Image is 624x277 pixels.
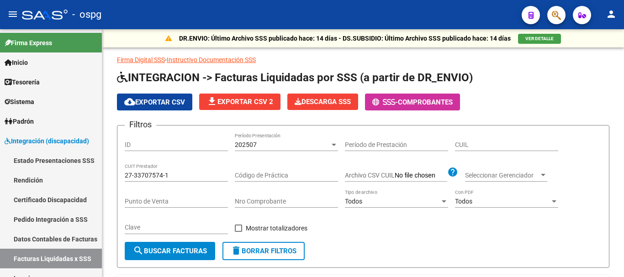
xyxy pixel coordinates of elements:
p: - [117,55,609,65]
span: Comprobantes [398,98,453,106]
mat-icon: person [606,9,617,20]
span: Buscar Facturas [133,247,207,255]
a: Firma Digital SSS [117,56,165,63]
span: Tesorería [5,77,40,87]
span: Borrar Filtros [231,247,296,255]
span: Mostrar totalizadores [246,223,307,234]
button: Exportar CSV [117,94,192,110]
span: Integración (discapacidad) [5,136,89,146]
span: Padrón [5,116,34,126]
span: Exportar CSV [124,98,185,106]
span: - ospg [72,5,101,25]
span: Todos [455,198,472,205]
mat-icon: delete [231,245,242,256]
span: Seleccionar Gerenciador [465,172,539,179]
span: INTEGRACION -> Facturas Liquidadas por SSS (a partir de DR_ENVIO) [117,71,473,84]
iframe: Intercom live chat [593,246,615,268]
a: Instructivo Documentación SSS [167,56,256,63]
span: - [372,98,398,106]
button: VER DETALLE [518,34,561,44]
span: Todos [345,198,362,205]
input: Archivo CSV CUIL [395,172,447,180]
app-download-masive: Descarga masiva de comprobantes (adjuntos) [287,94,358,110]
span: Exportar CSV 2 [206,98,273,106]
span: Archivo CSV CUIL [345,172,395,179]
p: DR.ENVIO: Último Archivo SSS publicado hace: 14 días - DS.SUBSIDIO: Último Archivo SSS publicado ... [179,33,511,43]
span: Descarga SSS [295,98,351,106]
mat-icon: help [447,167,458,178]
span: Sistema [5,97,34,107]
span: Firma Express [5,38,52,48]
h3: Filtros [125,118,156,131]
button: Buscar Facturas [125,242,215,260]
span: Inicio [5,57,28,68]
mat-icon: menu [7,9,18,20]
span: VER DETALLE [525,36,554,41]
button: Exportar CSV 2 [199,94,280,110]
button: Descarga SSS [287,94,358,110]
mat-icon: cloud_download [124,96,135,107]
span: 202507 [235,141,257,148]
mat-icon: file_download [206,96,217,107]
mat-icon: search [133,245,144,256]
button: -Comprobantes [365,94,460,110]
button: Borrar Filtros [222,242,305,260]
